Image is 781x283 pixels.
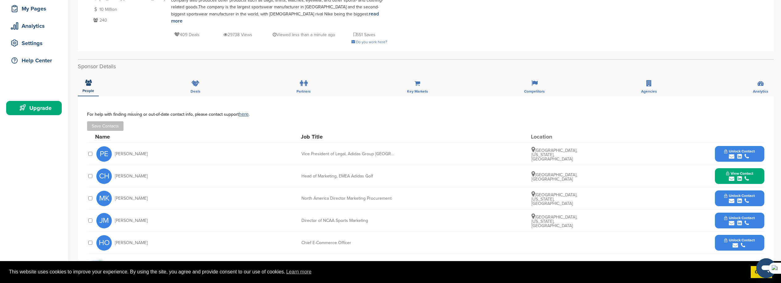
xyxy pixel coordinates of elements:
span: Unlock Contact [724,149,755,153]
span: Unlock Contact [724,194,755,198]
p: 551 Saves [353,31,376,39]
button: Save Contacts [87,121,124,131]
a: My Pages [6,2,62,16]
div: Location [531,134,577,139]
iframe: Button to launch messaging window [756,258,776,278]
span: PE [96,146,112,162]
div: Job Title [301,134,393,139]
span: Key Markets [407,89,428,93]
span: [GEOGRAPHIC_DATA], [US_STATE], [GEOGRAPHIC_DATA] [531,192,577,206]
p: 29738 Views [223,31,252,39]
span: Unlock Contact [724,238,755,242]
a: Settings [6,36,62,50]
span: [PERSON_NAME] [115,152,148,156]
span: View Contact [726,171,753,176]
div: My Pages [9,3,62,14]
div: Name [95,134,163,139]
div: North America Director Marketing Procurement [301,196,394,201]
div: Help Center [9,55,62,66]
button: Unlock Contact [717,211,762,230]
a: Upgrade [6,101,62,115]
span: [GEOGRAPHIC_DATA], [GEOGRAPHIC_DATA] [531,172,577,182]
span: [GEOGRAPHIC_DATA], [US_STATE], [GEOGRAPHIC_DATA] [531,148,577,162]
span: [PERSON_NAME] [115,218,148,223]
div: For help with finding missing or out-of-date contact info, please contact support . [87,112,764,117]
p: 240 [92,16,165,24]
span: Deals [191,89,200,93]
span: Analytics [753,89,768,93]
div: Vice President of Legal, Adidas Group [GEOGRAPHIC_DATA] [301,152,394,156]
span: Do you work here? [356,40,387,44]
span: [PERSON_NAME] [115,196,148,201]
a: Do you work here? [351,40,387,44]
a: Analytics [6,19,62,33]
a: learn more about cookies [285,267,313,277]
div: Analytics [9,20,62,31]
div: Director of NCAA Sports Marketing [301,218,394,223]
span: [PERSON_NAME] [115,241,148,245]
span: People [82,89,94,93]
span: MK [96,191,112,206]
a: dismiss cookie message [751,266,772,278]
div: Settings [9,38,62,49]
span: Agencies [641,89,657,93]
div: Chief E-Commerce Officer [301,241,394,245]
div: Upgrade [9,102,62,114]
button: Unlock Contact [717,189,762,208]
button: Unlock Contact [717,145,762,163]
div: Head of Marketing, EMEA Adidas Golf [301,174,394,178]
button: Unlock Contact [717,234,762,252]
span: Unlock Contact [724,216,755,220]
span: JM [96,213,112,228]
button: View Contact [719,167,761,185]
h2: Sponsor Details [78,62,774,71]
p: 10 Million [92,6,165,13]
span: Competitors [524,89,545,93]
span: Partners [296,89,311,93]
p: 409 Deals [174,31,199,39]
a: Help Center [6,53,62,68]
span: [GEOGRAPHIC_DATA], [US_STATE], [GEOGRAPHIC_DATA] [531,214,577,228]
span: CH [96,169,112,184]
span: [PERSON_NAME] [115,174,148,178]
a: here [239,111,249,117]
span: This website uses cookies to improve your experience. By using the site, you agree and provide co... [9,267,746,277]
span: HO [96,235,112,251]
p: Viewed less than a minute ago [273,31,335,39]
